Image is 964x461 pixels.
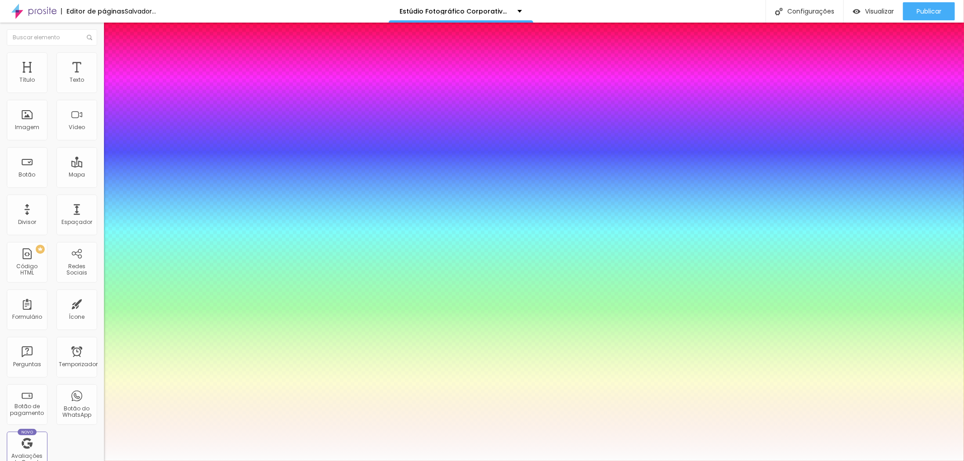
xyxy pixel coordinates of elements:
[62,405,91,419] font: Botão do WhatsApp
[7,29,97,46] input: Buscar elemento
[903,2,955,20] button: Publicar
[844,2,903,20] button: Visualizar
[69,313,85,321] font: Ícone
[17,262,38,276] font: Código HTML
[400,7,594,16] font: Estúdio Fotográfico Corporativo em [GEOGRAPHIC_DATA]
[59,360,98,368] font: Temporizador
[13,360,41,368] font: Perguntas
[21,429,33,435] font: Novo
[865,7,894,16] font: Visualizar
[787,7,834,16] font: Configurações
[125,7,156,16] font: Salvador...
[87,35,92,40] img: Ícone
[12,313,42,321] font: Formulário
[70,76,84,84] font: Texto
[69,123,85,131] font: Vídeo
[66,7,125,16] font: Editor de páginas
[61,218,92,226] font: Espaçador
[18,218,36,226] font: Divisor
[19,171,36,178] font: Botão
[15,123,39,131] font: Imagem
[66,262,87,276] font: Redes Sociais
[853,8,861,15] img: view-1.svg
[917,7,941,16] font: Publicar
[775,8,783,15] img: Ícone
[69,171,85,178] font: Mapa
[10,402,44,416] font: Botão de pagamento
[19,76,35,84] font: Título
